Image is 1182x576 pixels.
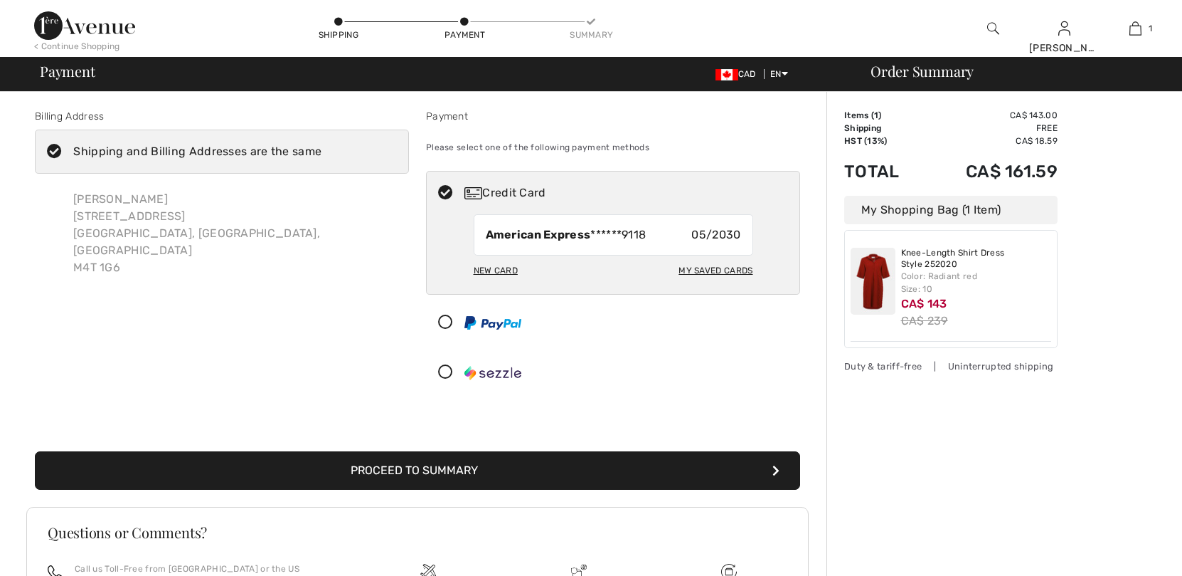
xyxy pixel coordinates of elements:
div: Order Summary [853,64,1173,78]
img: Sezzle [464,366,521,380]
s: CA$ 239 [901,314,948,328]
iframe: Opens a widget where you can chat to one of our agents [1092,533,1168,569]
div: Payment [444,28,486,41]
td: Total [844,147,925,196]
td: Shipping [844,122,925,135]
span: 05/2030 [691,226,740,244]
div: Summary [570,28,612,41]
div: Billing Address [35,109,409,124]
div: Payment [426,109,800,124]
span: CA$ 143 [901,297,947,310]
img: Knee-Length Shirt Dress Style 252020 [851,248,895,315]
div: Shipping [317,28,360,41]
div: [PERSON_NAME] [1029,41,1099,56]
td: Items ( ) [844,109,925,122]
div: New Card [474,258,518,283]
span: EN [770,69,788,79]
img: 1ère Avenue [34,11,135,40]
a: Sign In [1058,21,1070,35]
div: Color: Radiant red Size: 10 [901,270,1052,295]
span: CAD [715,69,762,79]
div: Shipping and Billing Addresses are the same [73,143,321,160]
span: Payment [40,64,95,78]
img: search the website [987,20,999,37]
td: CA$ 18.59 [925,135,1058,147]
td: HST (13%) [844,135,925,147]
td: CA$ 161.59 [925,147,1058,196]
span: 1 [874,110,878,120]
img: Credit Card [464,187,482,199]
div: My Saved Cards [678,258,752,283]
strong: American Express [486,228,591,241]
div: [PERSON_NAME] [STREET_ADDRESS] [GEOGRAPHIC_DATA], [GEOGRAPHIC_DATA], [GEOGRAPHIC_DATA] M4T 1G6 [62,179,409,288]
a: Knee-Length Shirt Dress Style 252020 [901,248,1052,270]
h3: Questions or Comments? [48,525,787,540]
img: Canadian Dollar [715,69,738,80]
button: Proceed to Summary [35,451,800,490]
img: PayPal [464,316,521,330]
td: CA$ 143.00 [925,109,1058,122]
span: 1 [1149,22,1152,35]
img: My Info [1058,20,1070,37]
div: < Continue Shopping [34,40,120,53]
img: My Bag [1129,20,1141,37]
div: Duty & tariff-free | Uninterrupted shipping [844,360,1058,373]
td: Free [925,122,1058,135]
div: Credit Card [464,184,790,201]
div: My Shopping Bag (1 Item) [844,196,1058,224]
a: 1 [1100,20,1170,37]
div: Please select one of the following payment methods [426,130,800,165]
